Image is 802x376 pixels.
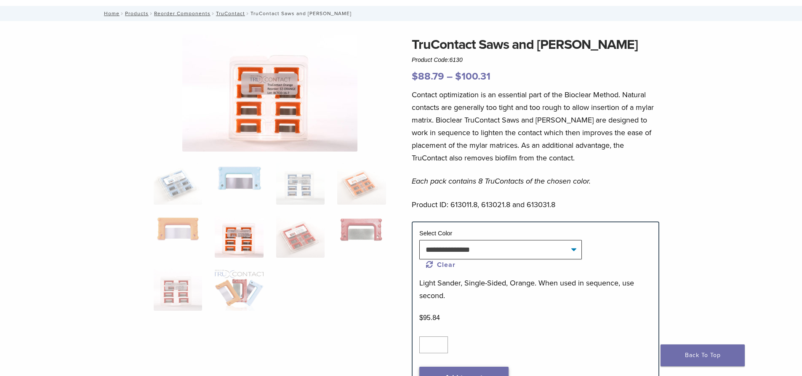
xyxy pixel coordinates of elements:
bdi: 88.79 [412,70,444,83]
span: Product Code: [412,56,463,63]
img: TruContact Saws and Sanders - Image 9 [154,269,202,311]
img: TruContact Saws and Sanders - Image 2 [215,163,263,192]
bdi: 100.31 [455,70,490,83]
span: $ [419,314,423,321]
span: $ [455,70,461,83]
img: TruContact Saws and Sanders - Image 6 [215,216,263,258]
a: Home [101,11,120,16]
span: / [120,11,125,16]
img: TruContact-Blue-2-324x324.jpg [154,163,202,205]
span: / [149,11,154,16]
a: Back To Top [661,344,745,366]
img: TruContact Saws and Sanders - Image 3 [276,163,325,205]
em: Each pack contains 8 TruContacts of the chosen color. [412,176,591,186]
h1: TruContact Saws and [PERSON_NAME] [412,35,659,55]
span: – [447,70,453,83]
span: / [245,11,250,16]
img: TruContact Saws and Sanders - Image 7 [276,216,325,258]
img: TruContact Saws and Sanders - Image 5 [154,216,202,242]
label: Select Color [419,230,452,237]
img: TruContact Saws and Sanders - Image 8 [337,216,386,244]
img: TruContact Saws and Sanders - Image 6 [182,35,357,152]
nav: TruContact Saws and [PERSON_NAME] [98,6,704,21]
p: Product ID: 613011.8, 613021.8 and 613031.8 [412,198,659,211]
img: TruContact Saws and Sanders - Image 10 [215,269,263,311]
bdi: 95.84 [419,314,440,321]
p: Light Sander, Single-Sided, Orange. When used in sequence, use second. [419,277,652,302]
p: Contact optimization is an essential part of the Bioclear Method. Natural contacts are generally ... [412,88,659,164]
span: $ [412,70,418,83]
span: 6130 [450,56,463,63]
a: Clear [426,261,456,269]
a: TruContact [216,11,245,16]
span: / [210,11,216,16]
a: Reorder Components [154,11,210,16]
img: TruContact Saws and Sanders - Image 4 [337,163,386,205]
a: Products [125,11,149,16]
